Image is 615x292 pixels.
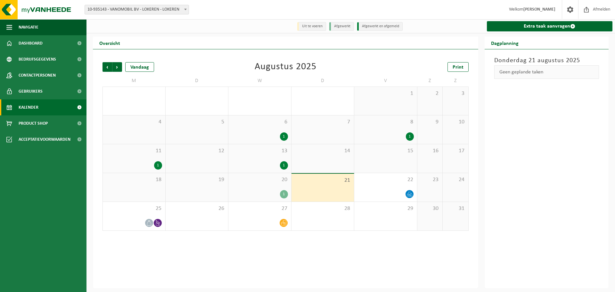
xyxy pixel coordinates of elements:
[19,19,38,35] span: Navigatie
[19,51,56,67] span: Bedrijfsgegevens
[102,75,166,87] td: M
[19,83,43,99] span: Gebruikers
[494,56,599,65] h3: Donderdag 21 augustus 2025
[446,119,465,126] span: 10
[166,75,229,87] td: D
[232,119,288,126] span: 6
[280,190,288,198] div: 1
[421,147,439,154] span: 16
[417,75,443,87] td: Z
[106,205,162,212] span: 25
[280,161,288,170] div: 1
[485,37,525,49] h2: Dagplanning
[329,22,354,31] li: Afgewerkt
[354,75,417,87] td: V
[446,205,465,212] span: 31
[154,161,162,170] div: 1
[232,176,288,183] span: 20
[357,205,414,212] span: 29
[125,62,154,72] div: Vandaag
[297,22,326,31] li: Uit te voeren
[169,205,225,212] span: 26
[357,90,414,97] span: 1
[421,205,439,212] span: 30
[93,37,127,49] h2: Overzicht
[169,147,225,154] span: 12
[295,119,351,126] span: 7
[232,205,288,212] span: 27
[295,205,351,212] span: 28
[19,115,48,131] span: Product Shop
[453,65,463,70] span: Print
[280,132,288,141] div: 1
[102,62,112,72] span: Vorige
[106,147,162,154] span: 11
[106,176,162,183] span: 18
[228,75,291,87] td: W
[112,62,122,72] span: Volgende
[523,7,555,12] strong: [PERSON_NAME]
[487,21,613,31] a: Extra taak aanvragen
[406,132,414,141] div: 1
[447,62,469,72] a: Print
[357,22,403,31] li: Afgewerkt en afgemeld
[19,99,38,115] span: Kalender
[291,75,355,87] td: D
[106,119,162,126] span: 4
[19,67,56,83] span: Contactpersonen
[421,176,439,183] span: 23
[421,119,439,126] span: 9
[446,147,465,154] span: 17
[357,147,414,154] span: 15
[232,147,288,154] span: 13
[494,65,599,79] div: Geen geplande taken
[357,176,414,183] span: 22
[19,35,43,51] span: Dashboard
[169,176,225,183] span: 19
[295,177,351,184] span: 21
[169,119,225,126] span: 5
[295,147,351,154] span: 14
[446,90,465,97] span: 3
[85,5,189,14] span: 10-935143 - VANOMOBIL BV - LOKEREN - LOKEREN
[357,119,414,126] span: 8
[19,131,70,147] span: Acceptatievoorwaarden
[255,62,316,72] div: Augustus 2025
[421,90,439,97] span: 2
[443,75,468,87] td: Z
[446,176,465,183] span: 24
